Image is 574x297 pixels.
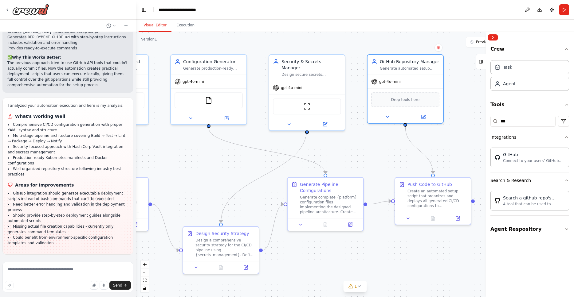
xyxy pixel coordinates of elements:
[490,188,569,215] div: Search & Research
[402,127,436,174] g: Edge from 60260b67-f32d-47f8-b1bd-d41d7ff62815 to e486e009-a3f2-4d91-a4ec-937ec50d3f22
[195,238,255,257] div: Design a comprehensive security strategy for the CI/CD pipeline using {secrets_management}. Defin...
[159,7,209,13] nav: breadcrumb
[140,6,148,14] button: Hide left sidebar
[208,264,234,271] button: No output available
[26,35,71,40] code: DEPLOYMENT_GUIDE.md
[490,134,516,140] div: Integrations
[7,45,128,51] li: Provides ready-to-execute commands
[287,177,364,231] div: Generate Pipeline ConfigurationsGenerate complete {platform} configuration files implementing the...
[490,96,569,113] button: Tools
[340,221,361,228] button: Open in side panel
[490,145,569,172] div: Integrations
[476,40,513,44] span: Previous executions
[8,122,128,133] li: Comprehensive CI/CD configuration generation with proper YAML syntax and structure
[490,129,569,145] button: Integrations
[5,281,14,290] button: Improve this prompt
[113,283,122,288] span: Send
[303,103,311,110] img: ScrapeWebsiteTool
[183,66,243,71] div: Generate production-ready {platform} configuration files based on pipeline architecture. Create Y...
[8,213,128,224] li: Should provide step-by-step deployment guides alongside automated scripts
[503,81,516,87] div: Agent
[8,224,128,235] li: Missing actual file creation capabilities - currently only generates command templates
[300,195,360,214] div: Generate complete {platform} configuration files implementing the designed pipeline architecture....
[183,79,204,84] span: gpt-4o-mini
[141,37,157,42] div: Version 1
[8,166,128,177] li: Well-organized repository structure following industry best practices
[269,54,345,131] div: Security & Secrets ManagerDesign secure secrets management strategy using {secrets_management} fo...
[72,177,149,231] div: Analyze Pipeline RequirementsAnalyze the CI/CD pipeline requirements for {platform} targeting {ap...
[367,198,391,207] g: Edge from dd4ff755-5e91-4def-9dd0-d9af4812fd84 to e486e009-a3f2-4d91-a4ec-937ec50d3f22
[7,60,128,88] p: The previous approach tried to use GitHub API tools that couldn't actually commit files. Now the ...
[503,195,565,201] div: Search a github repo's content
[503,64,512,70] div: Task
[22,29,53,35] code: [DOMAIN_NAME]
[490,43,569,58] button: Crew
[494,154,501,160] img: Github
[12,55,61,60] strong: Why This Works Better:
[90,281,98,290] button: Upload files
[343,281,367,292] button: 1
[7,34,128,40] li: Generates with step-by-step instructions
[183,59,243,65] div: Configuration Generator
[281,72,341,77] div: Design secure secrets management strategy using {secrets_management} for the CI/CD pipeline. Ensu...
[300,181,360,194] div: Generate Pipeline Configurations
[8,113,128,119] h1: What's Working Well
[406,113,441,121] button: Open in side panel
[494,198,501,204] img: Githubsearchtool
[139,19,171,32] button: Visual Editor
[8,133,128,144] li: Multi-stage pipeline architecture covering Build → Test → Lint → Package → Deploy → Notify
[281,59,341,71] div: Security & Secrets Manager
[488,34,498,40] button: Collapse right sidebar
[8,182,128,188] h1: Areas for Improvements
[170,54,247,125] div: Configuration GeneratorGenerate production-ready {platform} configuration files based on pipeline...
[109,281,131,290] button: Send
[7,40,128,45] li: Includes validation and error handling
[395,177,471,225] div: Push Code to GitHubCreate an automated setup script that organizes and deploys all generated CI/C...
[141,260,149,268] button: zoom in
[281,85,302,90] span: gpt-4o-mini
[380,66,439,71] div: Generate automated setup scripts and deployment instructions for {repository_url}. Create executa...
[141,276,149,284] button: fit view
[195,230,249,237] div: Design Security Strategy
[152,201,284,207] g: Edge from c7df7bca-6c8c-4788-990b-e991685f0306 to dd4ff755-5e91-4def-9dd0-d9af4812fd84
[209,114,244,122] button: Open in side panel
[380,59,439,65] div: GitHub Repository Manager
[8,191,128,202] li: GitHub integration should generate executable deployment scripts instead of bash commands that ca...
[483,32,488,297] button: Toggle Sidebar
[263,201,284,253] g: Edge from 002794fc-a5d6-46c0-8e57-7825f0093237 to dd4ff755-5e91-4def-9dd0-d9af4812fd84
[235,264,256,271] button: Open in side panel
[407,189,467,208] div: Create an automated setup script that organizes and deploys all generated CI/CD configurations to...
[420,215,446,222] button: No output available
[141,260,149,292] div: React Flow controls
[8,144,128,155] li: Security-focused approach with HashiCorp Vault integration and secrets management
[141,284,149,292] button: toggle interactivity
[490,113,569,221] div: Tools
[503,158,565,163] div: Connect to your users’ GitHub accounts
[503,202,565,206] div: A tool that can be used to semantic search a query from a github repo's content. This is not the ...
[447,215,468,222] button: Open in side panel
[8,103,128,108] p: I analyzed your automation execution and here is my analysis:
[503,152,565,158] div: GitHub
[379,79,401,84] span: gpt-4o-mini
[434,44,442,52] button: Delete node
[7,55,128,60] h2: ✅
[121,22,131,29] button: Start a new chat
[8,202,128,213] li: Need better error handling and validation in the deployment process
[407,181,452,187] div: Push Code to GitHub
[490,177,531,183] div: Search & Research
[152,201,179,253] g: Edge from c7df7bca-6c8c-4788-990b-e991685f0306 to 002794fc-a5d6-46c0-8e57-7825f0093237
[12,4,49,15] img: Logo
[466,37,540,47] button: Previous executions
[308,121,342,128] button: Open in side panel
[8,155,128,166] li: Production-ready Kubernetes manifests and Docker configurations
[367,54,444,124] div: GitHub Repository ManagerGenerate automated setup scripts and deployment instructions for {reposi...
[141,268,149,276] button: zoom out
[206,128,328,174] g: Edge from f0694472-2f5e-484c-b6ff-15e4816d40ad to dd4ff755-5e91-4def-9dd0-d9af4812fd84
[183,226,259,274] div: Design Security StrategyDesign a comprehensive security strategy for the CI/CD pipeline using {se...
[218,128,310,223] g: Edge from e90e1ddb-5459-44be-a62a-bb558206a435 to 002794fc-a5d6-46c0-8e57-7825f0093237
[391,97,420,103] span: Drop tools here
[490,58,569,96] div: Crew
[354,283,357,289] span: 1
[313,221,339,228] button: No output available
[205,97,212,104] img: FileReadTool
